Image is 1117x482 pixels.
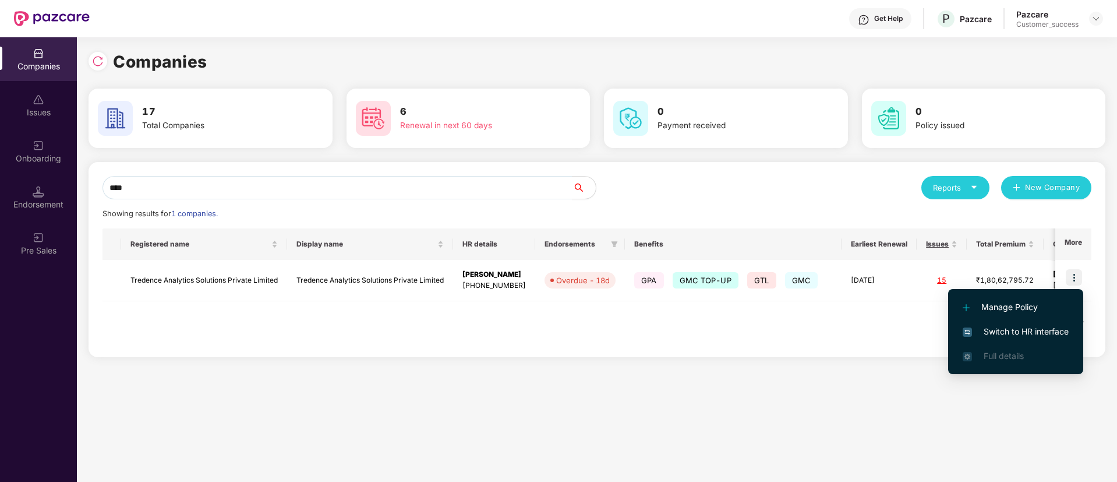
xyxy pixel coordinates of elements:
span: caret-down [970,184,978,191]
div: [PERSON_NAME] [462,269,526,280]
div: Customer_success [1016,20,1079,29]
span: Manage Policy [963,301,1069,314]
td: Tredence Analytics Solutions Private Limited [121,260,287,301]
h3: 0 [915,104,1062,119]
span: GTL [747,272,776,289]
h1: Companies [113,49,207,75]
th: Issues [917,228,967,260]
img: svg+xml;base64,PHN2ZyB3aWR0aD0iMjAiIGhlaWdodD0iMjAiIHZpZXdCb3g9IjAgMCAyMCAyMCIgZmlsbD0ibm9uZSIgeG... [33,232,44,244]
img: svg+xml;base64,PHN2ZyB3aWR0aD0iMTQuNSIgaGVpZ2h0PSIxNC41IiB2aWV3Qm94PSIwIDAgMTYgMTYiIGZpbGw9Im5vbm... [33,186,44,198]
span: search [572,183,596,192]
img: svg+xml;base64,PHN2ZyBpZD0iUmVsb2FkLTMyeDMyIiB4bWxucz0iaHR0cDovL3d3dy53My5vcmcvMjAwMC9zdmciIHdpZH... [92,55,104,67]
div: Get Help [874,14,903,23]
img: svg+xml;base64,PHN2ZyB4bWxucz0iaHR0cDovL3d3dy53My5vcmcvMjAwMC9zdmciIHdpZHRoPSIxMi4yMDEiIGhlaWdodD... [963,304,970,311]
div: Policy issued [915,119,1062,132]
span: Switch to HR interface [963,325,1069,338]
td: Tredence Analytics Solutions Private Limited [287,260,453,301]
th: Display name [287,228,453,260]
div: Payment received [658,119,804,132]
img: svg+xml;base64,PHN2ZyBpZD0iQ29tcGFuaWVzIiB4bWxucz0iaHR0cDovL3d3dy53My5vcmcvMjAwMC9zdmciIHdpZHRoPS... [33,48,44,59]
div: Pazcare [1016,9,1079,20]
h3: 0 [658,104,804,119]
div: [PHONE_NUMBER] [462,280,526,291]
span: Registered name [130,240,269,249]
span: Issues [926,240,949,249]
img: svg+xml;base64,PHN2ZyB4bWxucz0iaHR0cDovL3d3dy53My5vcmcvMjAwMC9zdmciIHdpZHRoPSI2MCIgaGVpZ2h0PSI2MC... [98,101,133,136]
span: GMC [785,272,818,289]
span: Display name [296,240,435,249]
th: HR details [453,228,535,260]
div: Renewal in next 60 days [400,119,547,132]
span: GPA [634,272,664,289]
span: filter [611,241,618,248]
img: svg+xml;base64,PHN2ZyB3aWR0aD0iMjAiIGhlaWdodD0iMjAiIHZpZXdCb3g9IjAgMCAyMCAyMCIgZmlsbD0ibm9uZSIgeG... [33,140,44,152]
span: P [942,12,950,26]
img: svg+xml;base64,PHN2ZyBpZD0iSXNzdWVzX2Rpc2FibGVkIiB4bWxucz0iaHR0cDovL3d3dy53My5vcmcvMjAwMC9zdmciIH... [33,94,44,105]
span: New Company [1025,182,1080,193]
span: Showing results for [102,209,218,218]
img: svg+xml;base64,PHN2ZyB4bWxucz0iaHR0cDovL3d3dy53My5vcmcvMjAwMC9zdmciIHdpZHRoPSI2MCIgaGVpZ2h0PSI2MC... [356,101,391,136]
img: svg+xml;base64,PHN2ZyBpZD0iRHJvcGRvd24tMzJ4MzIiIHhtbG5zPSJodHRwOi8vd3d3LnczLm9yZy8yMDAwL3N2ZyIgd2... [1091,14,1101,23]
div: Reports [933,182,978,193]
td: [DATE] [842,260,917,301]
span: Total Premium [976,240,1026,249]
span: plus [1013,184,1020,193]
button: plusNew Company [1001,176,1091,199]
div: Total Companies [142,119,289,132]
button: search [572,176,596,199]
span: Full details [984,351,1024,361]
th: More [1055,228,1091,260]
img: svg+xml;base64,PHN2ZyB4bWxucz0iaHR0cDovL3d3dy53My5vcmcvMjAwMC9zdmciIHdpZHRoPSIxNi4zNjMiIGhlaWdodD... [963,352,972,361]
th: Total Premium [967,228,1044,260]
span: 1 companies. [171,209,218,218]
div: 15 [926,275,957,286]
span: GMC TOP-UP [673,272,738,289]
h3: 6 [400,104,547,119]
span: Endorsements [545,240,606,249]
th: Registered name [121,228,287,260]
img: svg+xml;base64,PHN2ZyB4bWxucz0iaHR0cDovL3d3dy53My5vcmcvMjAwMC9zdmciIHdpZHRoPSI2MCIgaGVpZ2h0PSI2MC... [613,101,648,136]
span: filter [609,237,620,251]
img: icon [1066,269,1082,286]
img: svg+xml;base64,PHN2ZyBpZD0iSGVscC0zMngzMiIgeG1sbnM9Imh0dHA6Ly93d3cudzMub3JnLzIwMDAvc3ZnIiB3aWR0aD... [858,14,869,26]
img: svg+xml;base64,PHN2ZyB4bWxucz0iaHR0cDovL3d3dy53My5vcmcvMjAwMC9zdmciIHdpZHRoPSIxNiIgaGVpZ2h0PSIxNi... [963,328,972,337]
img: New Pazcare Logo [14,11,90,26]
th: Benefits [625,228,842,260]
div: Pazcare [960,13,992,24]
img: svg+xml;base64,PHN2ZyB4bWxucz0iaHR0cDovL3d3dy53My5vcmcvMjAwMC9zdmciIHdpZHRoPSI2MCIgaGVpZ2h0PSI2MC... [871,101,906,136]
div: ₹1,80,62,795.72 [976,275,1034,286]
div: Overdue - 18d [556,275,610,286]
th: Earliest Renewal [842,228,917,260]
h3: 17 [142,104,289,119]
